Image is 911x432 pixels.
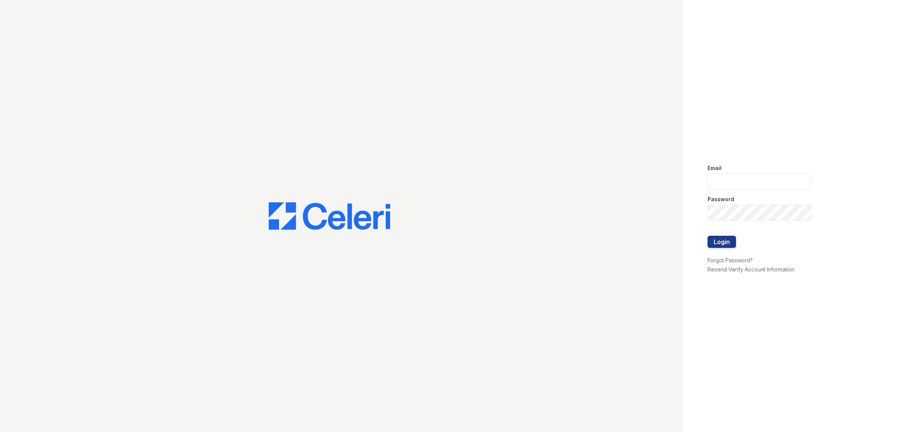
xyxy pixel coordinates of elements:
[708,236,736,248] button: Login
[708,164,722,172] label: Email
[269,202,390,230] img: CE_Logo_Blue-a8612792a0a2168367f1c8372b55b34899dd931a85d93a1a3d3e32e68fde9ad4.png
[708,266,794,273] a: Resend Verify Account Information
[708,196,734,203] label: Password
[708,257,753,263] a: Forgot Password?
